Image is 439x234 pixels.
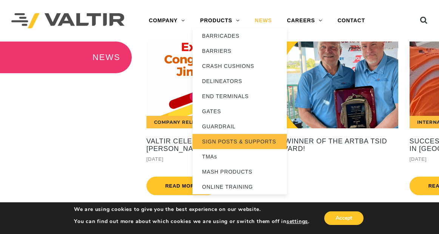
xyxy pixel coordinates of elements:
[74,218,310,225] p: You can find out more about which cookies we are using or switch them off in .
[193,74,287,89] a: DELINEATORS
[193,179,287,194] a: ONLINE TRAINING
[193,119,287,134] a: GUARDRAIL
[193,134,287,149] a: SIGN POSTS & SUPPORTS
[193,58,287,74] a: CRASH CUSHIONS
[193,43,287,58] a: BARRIERS
[146,138,398,153] a: Valtir Celebrates [PERSON_NAME] Winner of the ARTBA TSID [PERSON_NAME] Roadway Safety Award!
[287,218,308,225] button: settings
[193,149,287,164] a: TMAs
[193,104,287,119] a: GATES
[141,13,193,28] a: COMPANY
[330,13,373,28] a: CONTACT
[193,89,287,104] a: END TERMINALS
[11,13,125,29] img: Valtir
[193,13,247,28] a: PRODUCTS
[247,13,279,28] a: NEWS
[324,211,364,225] button: Accept
[279,13,330,28] a: CAREERS
[74,206,310,213] p: We are using cookies to give you the best experience on our website.
[193,28,287,43] a: BARRICADES
[146,116,217,128] div: Company Releases
[146,42,398,128] a: Company Releases
[146,177,217,195] a: Read more
[146,155,398,163] div: [DATE]
[193,164,287,179] a: MASH PRODUCTS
